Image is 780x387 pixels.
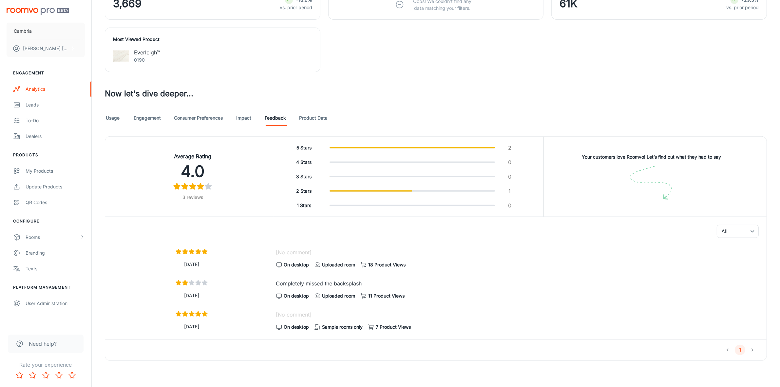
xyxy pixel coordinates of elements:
p: [No comment] [276,311,759,319]
div: Update Products [26,183,85,190]
div: QR Codes [26,199,85,206]
p: Cambria [14,28,32,35]
h4: Average Rating [121,152,265,160]
h2: 4.0 [121,161,265,182]
img: Roomvo PRO Beta [7,8,69,15]
a: Feedback [265,110,286,126]
p: [DATE] [113,292,271,299]
img: Everleigh™ [113,48,129,64]
button: page 1 [735,345,745,355]
img: image shape [630,166,672,200]
div: Analytics [26,86,85,93]
div: User Administration [26,300,85,307]
button: Rate 2 star [26,369,39,382]
p: 0 [503,202,517,209]
button: 1 Stars0 [276,200,541,211]
p: vs. prior period [280,4,312,11]
a: Usage [105,110,121,126]
h6: Your customers love Roomvo! Let’s find out what they had to say [582,153,721,161]
p: Everleigh™ [134,48,160,56]
button: Rate 5 star [66,369,79,382]
h6: 2 Stars [286,187,322,195]
button: 4 Stars0 [276,156,541,168]
button: 5 Stars2 [276,142,541,154]
span: Sample rooms only [322,323,363,331]
span: 7 Product Views [376,323,411,331]
button: Cambria [7,23,85,40]
button: Rate 4 star [52,369,66,382]
h6: 5 Stars [286,144,322,151]
h3: Now let's dive deeper... [105,88,767,100]
span: Need help? [29,340,57,348]
h6: 3 Stars [286,173,322,180]
p: Completely missed the backsplash [276,280,759,287]
div: Rooms [26,234,80,241]
div: Branding [26,249,85,257]
button: Rate 1 star [13,369,26,382]
p: 0 [503,173,517,181]
button: 2 Stars1 [276,185,541,197]
span: Uploaded room [322,261,355,268]
div: Dealers [26,133,85,140]
p: vs. prior period [726,4,759,11]
a: Impact [236,110,252,126]
button: [PERSON_NAME] [PERSON_NAME] [7,40,85,57]
nav: pagination navigation [721,345,759,355]
div: To-do [26,117,85,124]
a: Consumer Preferences [174,110,223,126]
button: 3 Stars0 [276,171,541,183]
p: 0 [503,158,517,166]
div: Texts [26,265,85,272]
p: [PERSON_NAME] [PERSON_NAME] [23,45,69,52]
a: Engagement [134,110,161,126]
span: On desktop [284,323,309,331]
p: [No comment] [276,248,759,256]
p: Rate your experience [5,361,86,369]
p: 0190 [134,56,160,64]
button: Rate 3 star [39,369,52,382]
p: [DATE] [113,261,271,268]
span: On desktop [284,292,309,300]
h4: Most Viewed Product [113,36,312,43]
p: 1 [503,187,517,195]
h6: 1 Stars [286,202,322,209]
span: 11 Product Views [368,292,405,300]
span: 18 Product Views [368,261,406,268]
p: [DATE] [113,323,271,330]
div: My Products [26,167,85,175]
div: All [717,225,759,238]
h6: 4 Stars [286,159,322,166]
p: 2 [503,144,517,152]
span: On desktop [284,261,309,268]
div: Leads [26,101,85,108]
h6: 3 reviews [121,194,265,201]
a: Product Data [299,110,328,126]
span: Uploaded room [322,292,355,300]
